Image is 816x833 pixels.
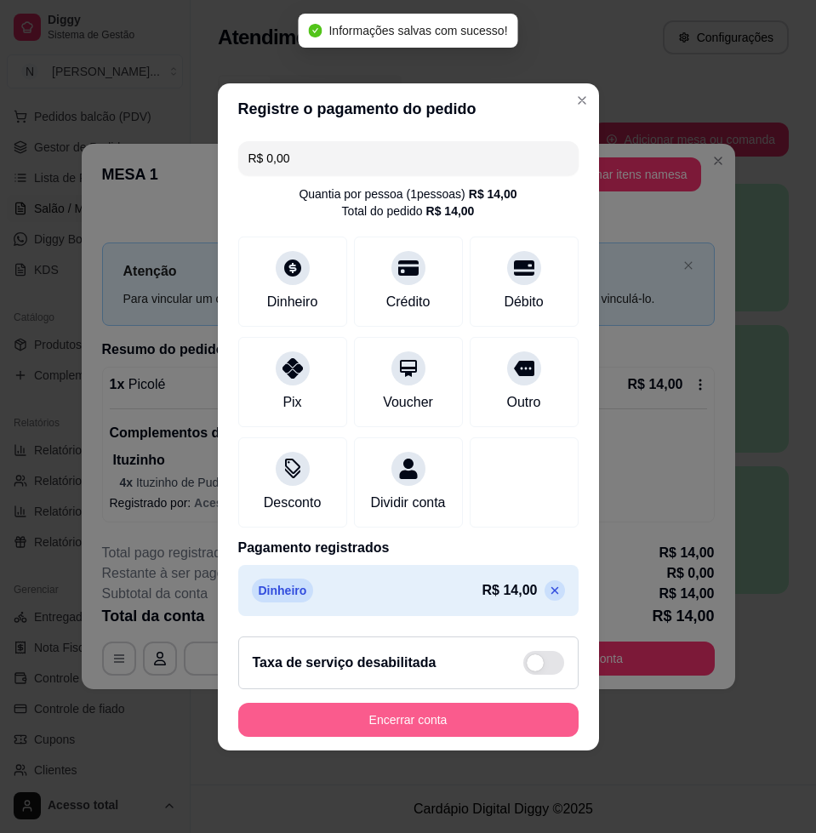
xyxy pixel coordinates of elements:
[383,392,433,413] div: Voucher
[282,392,301,413] div: Pix
[248,141,568,175] input: Ex.: hambúrguer de cordeiro
[253,653,437,673] h2: Taxa de serviço desabilitada
[328,24,507,37] span: Informações salvas com sucesso!
[370,493,445,513] div: Dividir conta
[238,538,579,558] p: Pagamento registrados
[308,24,322,37] span: check-circle
[299,185,516,203] div: Quantia por pessoa ( 1 pessoas)
[386,292,431,312] div: Crédito
[342,203,475,220] div: Total do pedido
[568,87,596,114] button: Close
[267,292,318,312] div: Dinheiro
[469,185,517,203] div: R$ 14,00
[506,392,540,413] div: Outro
[252,579,314,602] p: Dinheiro
[482,580,538,601] p: R$ 14,00
[504,292,543,312] div: Débito
[218,83,599,134] header: Registre o pagamento do pedido
[426,203,475,220] div: R$ 14,00
[264,493,322,513] div: Desconto
[238,703,579,737] button: Encerrar conta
